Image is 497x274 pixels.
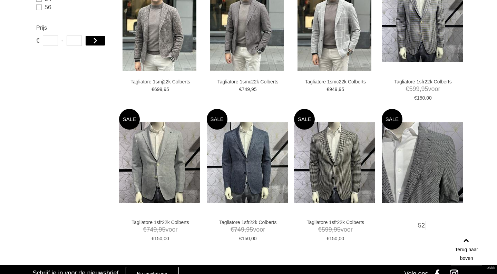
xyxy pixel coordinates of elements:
span: € [318,226,322,233]
a: 56 [36,3,110,11]
a: Tagliatore 1sfr22k Colberts [210,219,286,225]
span: 95 [164,87,169,92]
span: 150 [154,236,162,241]
span: € [327,236,329,241]
a: 52 [417,221,426,230]
span: 599 [322,226,332,233]
span: 95 [421,85,428,92]
span: , [244,226,246,233]
span: , [332,226,334,233]
h2: Prijs [36,23,110,32]
span: 95 [339,87,344,92]
span: , [250,236,251,241]
span: 00 [339,236,344,241]
a: Tagliatore 1smc22k Colberts [298,79,373,85]
span: , [419,85,421,92]
span: € [406,85,409,92]
span: 95 [251,87,257,92]
span: 749 [146,226,157,233]
img: Tagliatore 1sfr22k Colberts [207,122,288,203]
span: voor [123,225,198,234]
span: 150 [329,236,337,241]
span: , [157,226,159,233]
span: 00 [164,236,169,241]
a: Terug naar boven [451,235,482,266]
span: € [239,236,242,241]
span: € [152,236,154,241]
span: 749 [242,87,250,92]
a: Divide [487,264,495,272]
span: 749 [234,226,244,233]
span: € [239,87,242,92]
span: 00 [251,236,257,241]
span: € [143,226,146,233]
span: , [250,87,251,92]
a: Tagliatore 1sfr22k Colberts [123,219,198,225]
span: 95 [159,226,166,233]
span: 00 [426,95,432,101]
span: 150 [242,236,250,241]
a: Tagliatore 1sfr22k Colberts [298,219,373,225]
span: 95 [246,226,253,233]
span: € [414,95,417,101]
span: € [231,226,234,233]
span: , [338,236,339,241]
img: Tagliatore G-dakar22k-j Colberts [382,122,463,203]
span: 599 [409,85,419,92]
span: , [338,87,339,92]
a: Tagliatore 1sfr22k Colberts [385,79,461,85]
span: 95 [334,226,341,233]
span: 150 [417,95,425,101]
span: € [36,35,39,46]
span: voor [210,225,286,234]
span: 699 [154,87,162,92]
img: Tagliatore 1sfr22k Colberts [119,122,200,203]
span: € [152,87,154,92]
span: 949 [329,87,337,92]
span: , [162,87,164,92]
img: Tagliatore 1sfr22k Colberts [294,122,375,203]
span: voor [298,225,373,234]
span: , [425,95,426,101]
a: Tagliatore 1smj22k Colberts [123,79,198,85]
a: Tagliatore 1smc22k Colberts [210,79,286,85]
span: € [327,87,329,92]
span: , [162,236,164,241]
span: voor [385,85,461,93]
span: - [61,35,64,46]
